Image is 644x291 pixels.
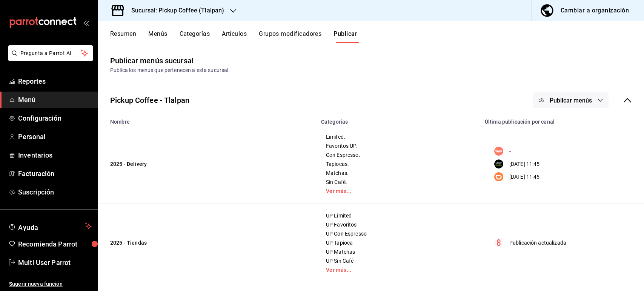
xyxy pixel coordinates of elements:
p: [DATE] 11:45 [509,160,540,168]
span: Limited. [326,134,471,139]
span: Reportes [18,76,92,86]
span: Personal [18,132,92,142]
span: Sin Café. [326,179,471,185]
th: Categorías [317,114,480,125]
span: Pregunta a Parrot AI [20,49,81,57]
button: Resumen [110,30,136,43]
span: Recomienda Parrot [18,239,92,249]
td: 2025 - Delivery [98,125,317,204]
a: Pregunta a Parrot AI [5,55,93,63]
p: Publicación actualizada [509,239,566,247]
button: Pregunta a Parrot AI [8,45,93,61]
span: UP Sin Café [326,258,471,263]
span: Menú [18,95,92,105]
span: Suscripción [18,187,92,197]
a: Ver más... [326,188,471,194]
span: UP Limited [326,213,471,218]
span: Configuración [18,113,92,123]
span: Con Espresso. [326,152,471,158]
h3: Sucursal: Pickup Coffee (Tlalpan) [125,6,224,15]
span: UP Con Espresso [326,231,471,236]
th: Última publicación por canal [480,114,644,125]
div: navigation tabs [110,30,644,43]
span: Inventarios [18,150,92,160]
button: Categorías [180,30,210,43]
div: Publica los menús que pertenecen a esta sucursal. [110,66,632,74]
span: Matchas. [326,170,471,176]
div: Pickup Coffee - Tlalpan [110,95,189,106]
span: UP Matchas [326,249,471,254]
th: Nombre [98,114,317,125]
span: UP Tapioca [326,240,471,245]
button: Menús [148,30,167,43]
button: Artículos [222,30,247,43]
span: Facturación [18,168,92,179]
div: Cambiar a organización [561,5,629,16]
button: open_drawer_menu [83,20,89,26]
span: Multi User Parrot [18,257,92,268]
span: Tapiocas. [326,161,471,167]
span: Publicar menús [550,97,592,104]
td: 2025 - Tiendas [98,204,317,282]
span: Ayuda [18,222,82,231]
table: menu maker table for brand [98,114,644,282]
a: Ver más... [326,267,471,273]
p: [DATE] 11:45 [509,173,540,181]
p: - [509,147,511,155]
button: Grupos modificadores [259,30,321,43]
span: Sugerir nueva función [9,280,92,288]
div: Publicar menús sucursal [110,55,194,66]
button: Publicar [334,30,357,43]
span: Favoritos UP. [326,143,471,149]
span: UP Favoritos [326,222,471,227]
button: Publicar menús [533,92,609,108]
